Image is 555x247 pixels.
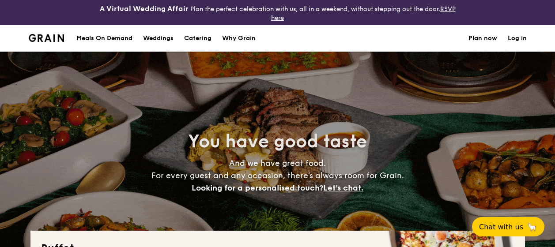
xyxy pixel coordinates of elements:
[143,25,174,52] div: Weddings
[71,25,138,52] a: Meals On Demand
[138,25,179,52] a: Weddings
[76,25,132,52] div: Meals On Demand
[472,217,544,236] button: Chat with us🦙
[479,223,523,231] span: Chat with us
[508,25,527,52] a: Log in
[217,25,261,52] a: Why Grain
[188,131,367,152] span: You have good taste
[100,4,189,14] h4: A Virtual Wedding Affair
[323,183,363,193] span: Let's chat.
[93,4,463,22] div: Plan the perfect celebration with us, all in a weekend, without stepping out the door.
[192,183,323,193] span: Looking for a personalised touch?
[184,25,211,52] h1: Catering
[468,25,497,52] a: Plan now
[151,158,404,193] span: And we have great food. For every guest and any occasion, there’s always room for Grain.
[179,25,217,52] a: Catering
[527,222,537,232] span: 🦙
[29,34,64,42] a: Logotype
[29,34,64,42] img: Grain
[222,25,256,52] div: Why Grain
